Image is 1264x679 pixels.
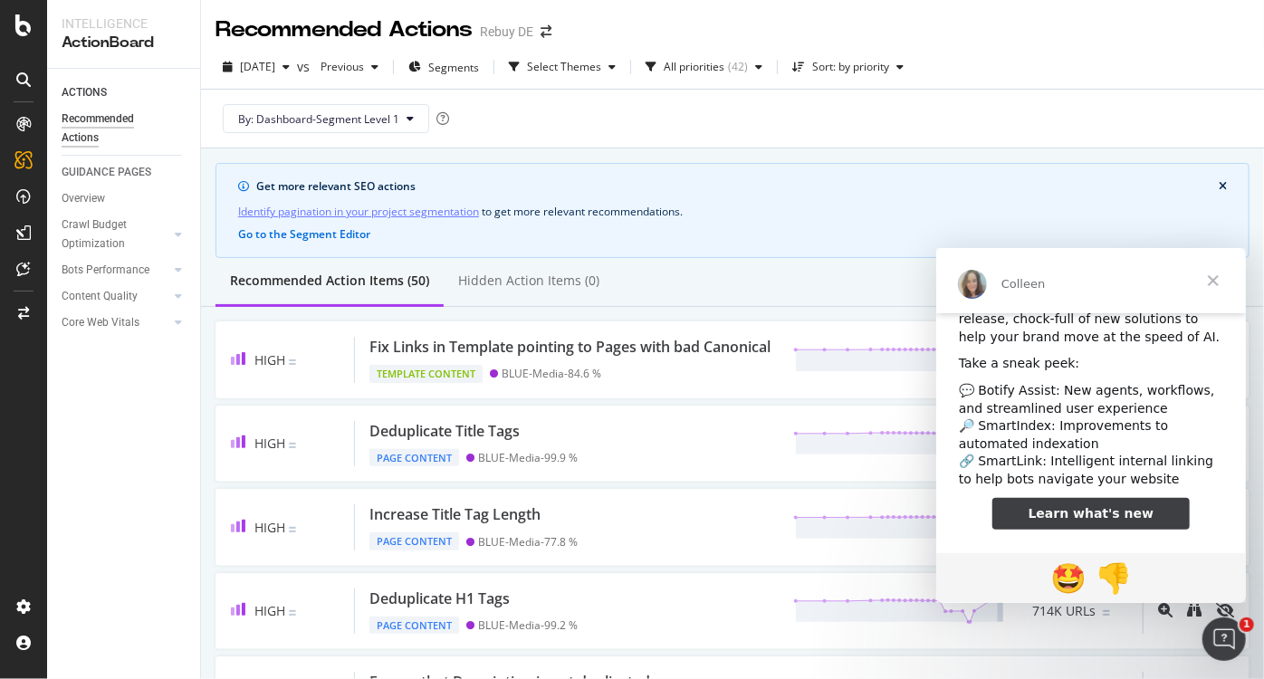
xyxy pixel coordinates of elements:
[256,178,1219,195] div: Get more relevant SEO actions
[289,359,296,365] img: Equal
[289,443,296,448] img: Equal
[428,60,479,75] span: Segments
[401,53,486,81] button: Segments
[62,215,169,253] a: Crawl Budget Optimization
[297,58,313,76] span: vs
[254,602,285,619] span: High
[1032,602,1096,620] span: 714K URLs
[812,62,889,72] div: Sort: by priority
[369,337,771,358] div: Fix Links in Template pointing to Pages with bad Canonical
[215,14,473,45] div: Recommended Actions
[62,313,139,332] div: Core Web Vitals
[223,104,429,133] button: By: Dashboard-Segment Level 1
[369,365,483,383] div: Template Content
[369,532,459,550] div: Page Content
[62,83,107,102] div: ACTIONS
[1103,610,1110,616] img: Equal
[238,111,399,127] span: By: Dashboard-Segment Level 1
[62,189,105,208] div: Overview
[369,421,520,442] div: Deduplicate Title Tags
[1187,602,1202,619] a: binoculars
[62,215,157,253] div: Crawl Budget Optimization
[62,83,187,102] a: ACTIONS
[458,272,599,290] div: Hidden Action Items (0)
[215,163,1250,258] div: info banner
[289,527,296,532] img: Equal
[62,287,138,306] div: Content Quality
[62,261,149,280] div: Bots Performance
[62,110,170,148] div: Recommended Actions
[62,14,186,33] div: Intelligence
[238,202,479,221] a: Identify pagination in your project segmentation
[936,248,1246,603] iframe: Intercom live chat message
[238,202,1227,221] div: to get more relevant recommendations .
[785,53,911,81] button: Sort: by priority
[541,25,551,38] div: arrow-right-arrow-left
[1187,603,1202,617] div: binoculars
[240,59,275,74] span: 2025 Aug. 5th
[369,588,510,609] div: Deduplicate H1 Tags
[1202,617,1246,661] iframe: Intercom live chat
[62,287,169,306] a: Content Quality
[527,62,601,72] div: Select Themes
[254,351,285,368] span: High
[369,504,541,525] div: Increase Title Tag Length
[62,189,187,208] a: Overview
[62,163,187,182] a: GUIDANCE PAGES
[480,23,533,41] div: Rebuy DE
[62,163,151,182] div: GUIDANCE PAGES
[238,228,370,241] button: Go to the Segment Editor
[1214,177,1231,196] button: close banner
[215,53,297,81] button: [DATE]
[289,610,296,616] img: Equal
[502,53,623,81] button: Select Themes
[478,451,578,464] div: BLUE-Media - 99.9 %
[62,33,186,53] div: ActionBoard
[369,449,459,467] div: Page Content
[62,313,169,332] a: Core Web Vitals
[1158,603,1173,617] div: magnifying-glass-plus
[62,261,169,280] a: Bots Performance
[478,618,578,632] div: BLUE-Media - 99.2 %
[254,435,285,452] span: High
[313,53,386,81] button: Previous
[478,535,578,549] div: BLUE-Media - 77.8 %
[230,272,429,290] div: Recommended Action Items (50)
[369,617,459,635] div: Page Content
[1216,603,1234,617] div: eye-slash
[254,519,285,536] span: High
[1240,617,1254,632] span: 1
[664,62,724,72] div: All priorities
[638,53,770,81] button: All priorities(42)
[502,367,601,380] div: BLUE-Media - 84.6 %
[728,62,748,72] div: ( 42 )
[313,59,364,74] span: Previous
[62,110,187,148] a: Recommended Actions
